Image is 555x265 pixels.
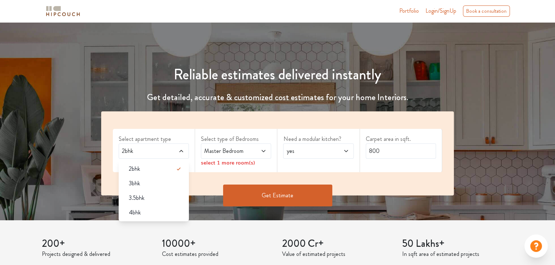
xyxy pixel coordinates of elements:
span: 3bhk [129,179,140,188]
h3: 10000+ [162,238,273,250]
h3: 2000 Cr+ [282,238,393,250]
span: Master Bedroom [203,147,250,155]
label: Carpet area in sqft. [366,135,436,143]
p: Cost estimates provided [162,250,273,258]
span: yes [285,147,333,155]
h3: 50 Lakhs+ [402,238,514,250]
div: select 1 more room(s) [201,159,271,166]
span: 3.5bhk [129,194,144,202]
p: In sqft area of estimated projects [402,250,514,258]
p: Value of estimated projects [282,250,393,258]
button: Get Estimate [223,185,332,206]
span: Login/SignUp [425,7,456,15]
label: Select type of Bedrooms [201,135,271,143]
span: 4bhk [129,208,141,217]
span: logo-horizontal.svg [45,3,81,19]
label: Need a modular kitchen? [283,135,353,143]
label: Select apartment type [119,135,189,143]
h4: Get detailed, accurate & customized cost estimates for your home Interiors. [97,92,458,103]
h1: Reliable estimates delivered instantly [97,66,458,83]
span: 2bhk [120,147,168,155]
input: Enter area sqft [366,143,436,159]
h3: 200+ [42,238,153,250]
p: Projects designed & delivered [42,250,153,258]
a: Portfolio [399,7,419,15]
span: 2bhk [129,165,140,173]
div: Book a consultation [463,5,510,17]
img: logo-horizontal.svg [45,5,81,17]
